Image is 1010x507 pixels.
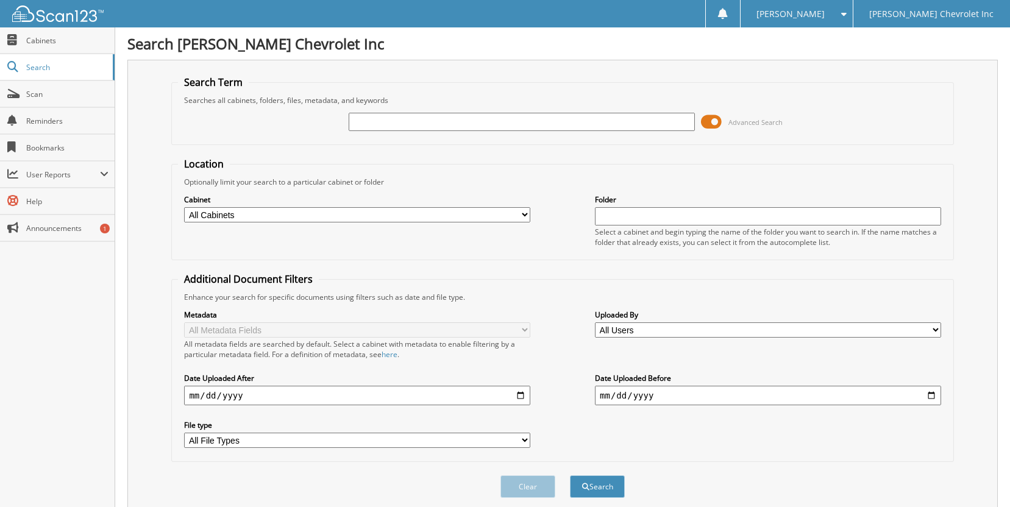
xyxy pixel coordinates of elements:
span: Advanced Search [728,118,783,127]
span: Reminders [26,116,108,126]
legend: Location [178,157,230,171]
label: Date Uploaded After [184,373,530,383]
label: Folder [595,194,941,205]
span: Bookmarks [26,143,108,153]
h1: Search [PERSON_NAME] Chevrolet Inc [127,34,998,54]
legend: Additional Document Filters [178,272,319,286]
div: Optionally limit your search to a particular cabinet or folder [178,177,947,187]
label: Cabinet [184,194,530,205]
label: Date Uploaded Before [595,373,941,383]
span: Announcements [26,223,108,233]
span: User Reports [26,169,100,180]
div: Enhance your search for specific documents using filters such as date and file type. [178,292,947,302]
a: here [382,349,397,360]
button: Search [570,475,625,498]
label: File type [184,420,530,430]
span: Help [26,196,108,207]
button: Clear [500,475,555,498]
span: [PERSON_NAME] Chevrolet Inc [869,10,994,18]
span: Scan [26,89,108,99]
img: scan123-logo-white.svg [12,5,104,22]
span: Cabinets [26,35,108,46]
div: Select a cabinet and begin typing the name of the folder you want to search in. If the name match... [595,227,941,247]
legend: Search Term [178,76,249,89]
input: start [184,386,530,405]
div: Searches all cabinets, folders, files, metadata, and keywords [178,95,947,105]
div: 1 [100,224,110,233]
span: [PERSON_NAME] [756,10,825,18]
label: Uploaded By [595,310,941,320]
input: end [595,386,941,405]
label: Metadata [184,310,530,320]
div: All metadata fields are searched by default. Select a cabinet with metadata to enable filtering b... [184,339,530,360]
span: Search [26,62,107,73]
